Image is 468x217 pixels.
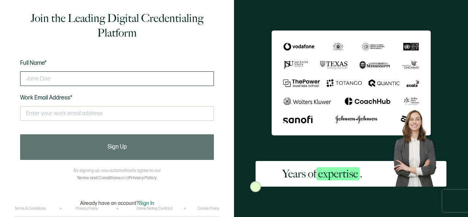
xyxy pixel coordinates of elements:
[20,11,214,40] h1: Join the Leading Digital Credentialing Platform
[77,175,121,181] a: Terms and Conditions
[20,71,214,86] input: Jane Doe
[272,30,431,135] img: Sertifier Signup - Years of <span class="strong-h">expertise</span>.
[20,94,72,101] span: Work Email Address*
[197,206,219,211] a: Cookie Policy
[139,200,154,206] span: Sign In
[20,134,214,160] button: Sign Up
[250,181,261,192] img: Sertifier Signup
[20,60,47,67] span: Full Name*
[346,134,468,217] iframe: Chat Widget
[282,167,362,181] h2: Years of .
[107,144,127,150] span: Sign Up
[80,200,154,206] p: Already have an account?
[76,206,98,211] a: Privacy Policy
[389,106,446,187] img: Sertifier Signup - Years of <span class="strong-h">expertise</span>. Hero
[136,206,173,211] a: Online Selling Contract
[129,175,156,181] a: Privacy Policy
[20,106,214,121] input: Enter your work email address
[15,206,46,211] a: Terms & Conditions
[73,167,161,182] p: By signing up, you automatically agree to our and .
[316,167,360,180] span: expertise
